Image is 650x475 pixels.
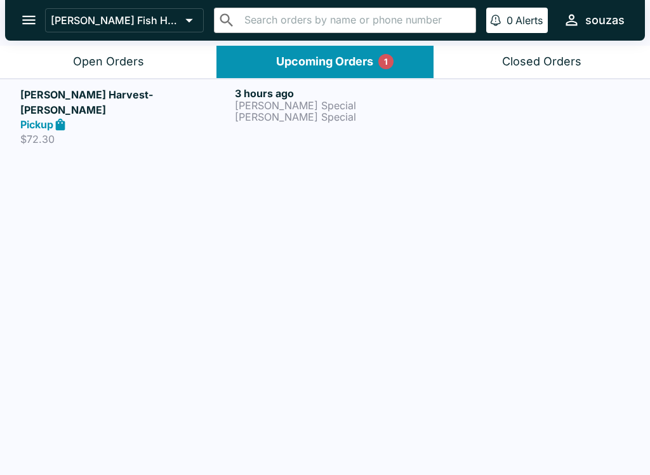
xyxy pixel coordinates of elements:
[585,13,625,28] div: souzas
[558,6,630,34] button: souzas
[45,8,204,32] button: [PERSON_NAME] Fish House
[20,118,53,131] strong: Pickup
[502,55,581,69] div: Closed Orders
[235,100,444,111] p: [PERSON_NAME] Special
[507,14,513,27] p: 0
[73,55,144,69] div: Open Orders
[235,111,444,123] p: [PERSON_NAME] Special
[276,55,373,69] div: Upcoming Orders
[241,11,470,29] input: Search orders by name or phone number
[235,87,444,100] h6: 3 hours ago
[515,14,543,27] p: Alerts
[384,55,388,68] p: 1
[51,14,180,27] p: [PERSON_NAME] Fish House
[13,4,45,36] button: open drawer
[20,87,230,117] h5: [PERSON_NAME] Harvest-[PERSON_NAME]
[20,133,230,145] p: $72.30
